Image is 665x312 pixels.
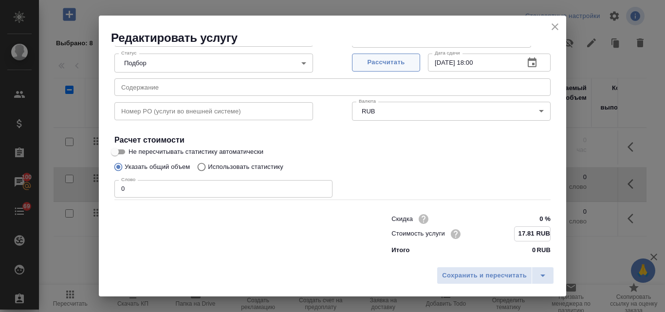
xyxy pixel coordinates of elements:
[208,162,283,172] p: Использовать статистику
[114,134,551,146] h4: Расчет стоимости
[548,19,562,34] button: close
[437,267,532,284] button: Сохранить и пересчитать
[536,245,551,255] p: RUB
[111,30,566,46] h2: Редактировать услугу
[515,227,550,241] input: ✎ Введи что-нибудь
[357,57,415,68] span: Рассчитать
[114,54,313,72] div: Подбор
[121,59,149,67] button: Подбор
[514,212,551,226] input: ✎ Введи что-нибудь
[352,54,420,72] button: Рассчитать
[359,107,378,115] button: RUB
[125,162,190,172] p: Указать общий объем
[352,102,551,120] div: RUB
[437,267,554,284] div: split button
[391,214,413,224] p: Скидка
[532,245,536,255] p: 0
[391,229,445,239] p: Стоимость услуги
[442,270,527,281] span: Сохранить и пересчитать
[129,147,263,157] span: Не пересчитывать статистику автоматически
[391,245,409,255] p: Итого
